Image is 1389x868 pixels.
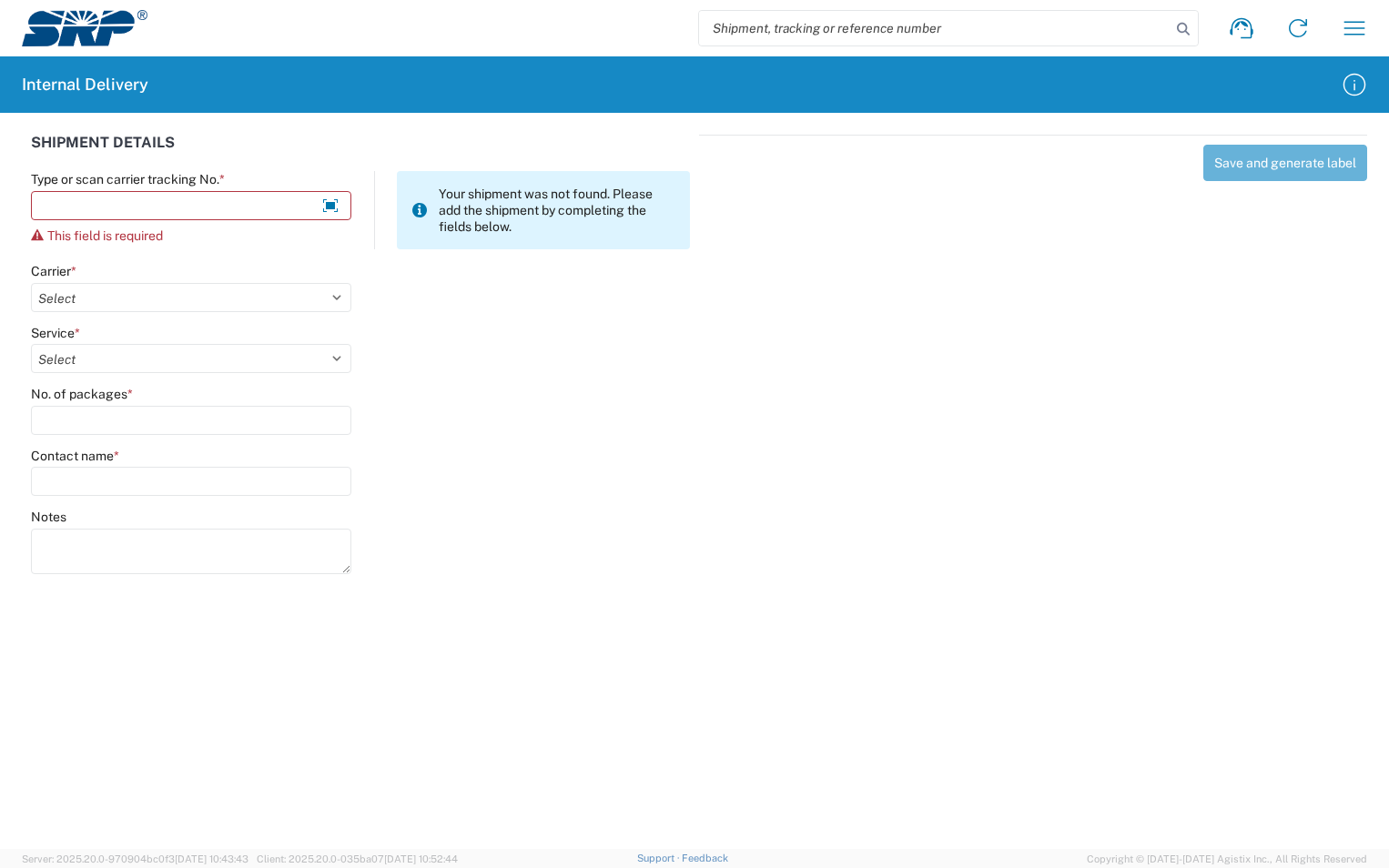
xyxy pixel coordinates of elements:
a: Feedback [682,853,728,863]
label: Contact name [31,448,119,464]
label: No. of packages [31,386,133,402]
img: srp [22,10,147,46]
span: Copyright © [DATE]-[DATE] Agistix Inc., All Rights Reserved [1087,851,1367,867]
a: Support [637,853,683,863]
input: Shipment, tracking or reference number [699,11,1171,45]
label: Service [31,325,80,341]
label: Carrier [31,263,76,279]
label: Notes [31,509,66,525]
span: [DATE] 10:52:44 [384,853,458,864]
span: [DATE] 10:43:43 [175,853,248,864]
h2: Internal Delivery [22,74,148,96]
span: Your shipment was not found. Please add the shipment by completing the fields below. [439,186,676,235]
span: Server: 2025.20.0-970904bc0f3 [22,853,248,864]
span: This field is required [47,228,163,243]
div: SHIPMENT DETAILS [31,135,690,171]
label: Type or scan carrier tracking No. [31,171,225,187]
span: Client: 2025.20.0-035ba07 [257,853,458,864]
